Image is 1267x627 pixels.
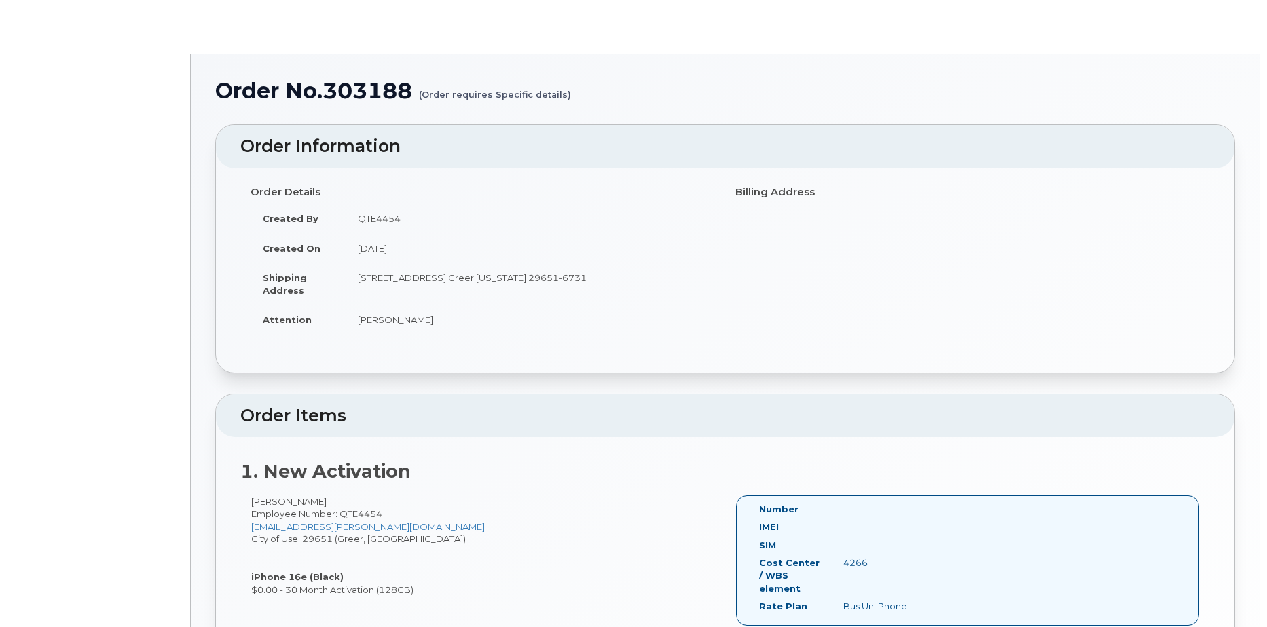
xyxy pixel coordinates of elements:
[251,571,344,582] strong: iPhone 16e (Black)
[346,263,715,305] td: [STREET_ADDRESS] Greer [US_STATE] 29651-6731
[759,556,823,594] label: Cost Center / WBS element
[240,406,1210,425] h2: Order Items
[240,137,1210,156] h2: Order Information
[240,460,411,482] strong: 1. New Activation
[833,600,951,613] div: Bus Unl Phone
[251,187,715,198] h4: Order Details
[263,314,312,325] strong: Attention
[759,539,776,552] label: SIM
[215,79,1235,102] h1: Order No.303188
[263,243,320,254] strong: Created On
[240,495,725,596] div: [PERSON_NAME] City of Use: 29651 (Greer, [GEOGRAPHIC_DATA]) $0.00 - 30 Month Activation (128GB)
[263,213,318,224] strong: Created By
[759,503,798,516] label: Number
[251,521,485,532] a: [EMAIL_ADDRESS][PERSON_NAME][DOMAIN_NAME]
[735,187,1200,198] h4: Billing Address
[759,520,779,533] label: IMEI
[346,204,715,233] td: QTE4454
[419,79,571,100] small: (Order requires Specific details)
[346,233,715,263] td: [DATE]
[759,600,807,613] label: Rate Plan
[833,556,951,569] div: 4266
[263,272,307,296] strong: Shipping Address
[346,305,715,335] td: [PERSON_NAME]
[251,508,382,519] span: Employee Number: QTE4454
